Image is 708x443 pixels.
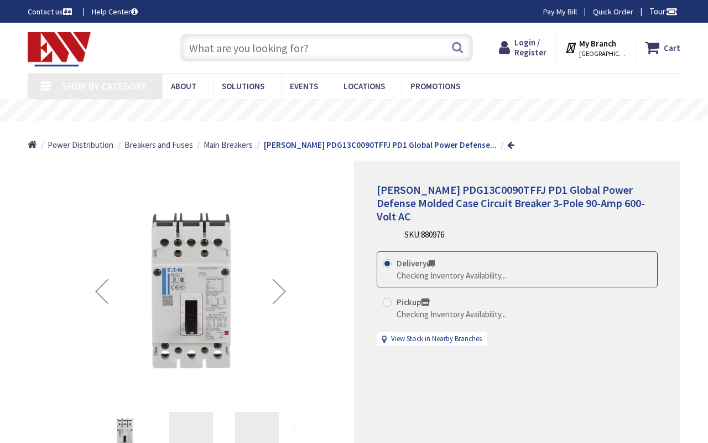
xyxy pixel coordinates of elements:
span: Shop By Category [62,80,147,92]
input: What are you looking for? [180,34,473,61]
div: Previous [80,180,124,402]
span: Power Distribution [48,140,113,150]
span: Tour [649,6,678,17]
div: Next [257,180,301,402]
strong: Pickup [397,297,430,307]
div: Checking Inventory Availability... [397,270,506,281]
strong: Cart [664,38,680,58]
span: 880976 [421,229,444,240]
span: Main Breakers [204,140,253,150]
img: Eaton PDG13C0090TFFJ PD1 Global Power Defense Molded Case Circuit Breaker 3-Pole 90-Amp 600-Volt AC [80,180,302,402]
span: [GEOGRAPHIC_DATA], [GEOGRAPHIC_DATA] [579,49,626,58]
a: Pay My Bill [543,6,577,17]
img: Electrical Wholesalers, Inc. [28,32,91,66]
span: Promotions [410,81,460,91]
strong: Delivery [397,258,435,269]
a: Main Breakers [204,139,253,151]
a: Contact us [28,6,74,17]
a: Power Distribution [48,139,113,151]
a: Help Center [92,6,138,17]
a: Cart [645,38,680,58]
span: Events [290,81,318,91]
span: About [171,81,196,91]
div: Checking Inventory Availability... [397,308,506,320]
div: SKU: [404,229,444,240]
rs-layer: Free Same Day Pickup at 19 Locations [263,105,465,117]
a: Quick Order [593,6,633,17]
span: Breakers and Fuses [124,140,193,150]
span: [PERSON_NAME] PDG13C0090TFFJ PD1 Global Power Defense Molded Case Circuit Breaker 3-Pole 90-Amp 6... [377,183,645,223]
strong: [PERSON_NAME] PDG13C0090TFFJ PD1 Global Power Defense... [264,140,497,150]
div: My Branch [GEOGRAPHIC_DATA], [GEOGRAPHIC_DATA] [565,38,626,58]
a: Login / Register [499,38,546,58]
span: Solutions [222,81,264,91]
a: Breakers and Fuses [124,139,193,151]
a: View Stock in Nearby Branches [391,334,482,344]
span: Login / Register [514,37,546,58]
strong: My Branch [579,38,616,49]
span: Locations [343,81,385,91]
